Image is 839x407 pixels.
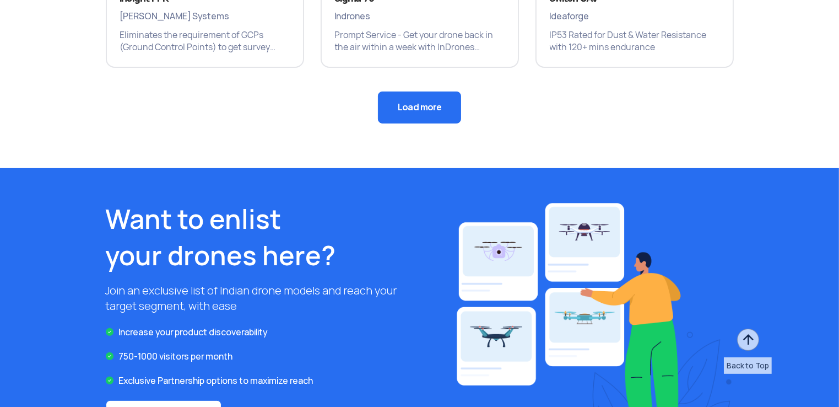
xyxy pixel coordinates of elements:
[106,373,412,389] li: Exclusive Partnership options to maximize reach
[106,201,412,274] h2: Want to enlist your drones here?
[550,29,719,53] p: IP53 Rated for Dust & Water Resistance with 120+ mins endurance
[335,29,505,53] p: Prompt Service - Get your drone back in the air within a week with InDrones Service
[120,29,290,53] p: Eliminates the requirement of GCPs (Ground Control Points) to get survey grade absolute accuracy ...
[378,92,461,124] button: Load more
[106,349,412,365] li: 750-1000 visitors per month
[106,325,412,340] li: Increase your product discoverability
[335,9,505,24] span: Indrones
[736,328,760,352] img: ic_arrow-up.png
[106,283,412,314] p: Join an exclusive list of Indian drone models and reach your target segment, with ease
[120,9,290,24] span: [PERSON_NAME] Systems
[550,9,719,24] span: Ideaforge
[724,357,772,374] div: Back to Top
